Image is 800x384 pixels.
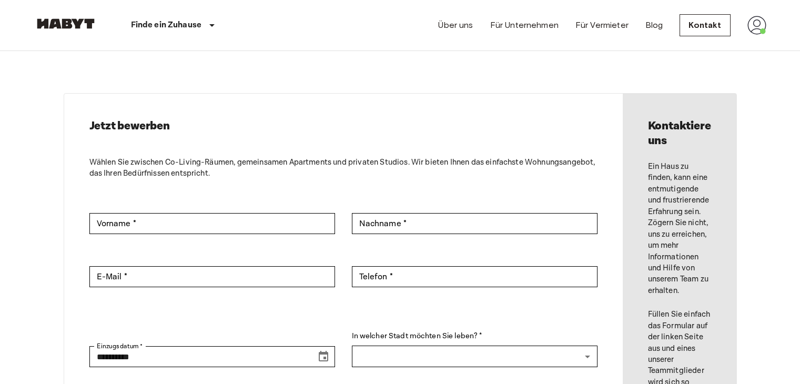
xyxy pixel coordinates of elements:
[97,341,143,351] label: Einzugsdatum
[575,19,629,32] a: Für Vermieter
[131,19,202,32] p: Finde ein Zuhause
[438,19,473,32] a: Über uns
[352,331,598,342] label: In welcher Stadt möchten Sie leben? *
[648,161,711,296] p: Ein Haus zu finden, kann eine entmutigende und frustrierende Erfahrung sein. Zögern Sie nicht, un...
[89,157,598,179] p: Wählen Sie zwischen Co-Living-Räumen, gemeinsamen Apartments und privaten Studios. Wir bieten Ihn...
[648,119,711,148] h2: Kontaktiere uns
[34,18,97,29] img: Habyt
[680,14,730,36] a: Kontakt
[645,19,663,32] a: Blog
[313,346,334,367] button: Choose date, selected date is Sep 19, 2025
[490,19,559,32] a: Für Unternehmen
[747,16,766,35] img: avatar
[89,119,598,134] h2: Jetzt bewerben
